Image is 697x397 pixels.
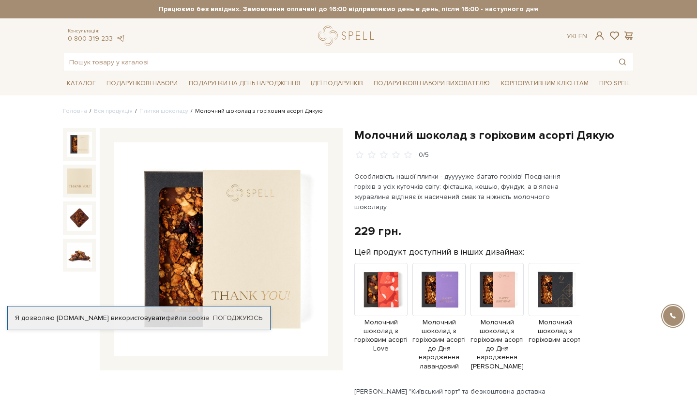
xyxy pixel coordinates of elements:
[419,151,429,160] div: 0/5
[470,318,524,371] span: Молочний шоколад з горіховим асорті до Дня народження [PERSON_NAME]
[529,285,582,344] a: Молочний шоколад з горіховим асорті
[354,128,634,143] h1: Молочний шоколад з горіховим асорті Дякую
[94,107,133,115] a: Вся продукція
[354,224,401,239] div: 229 грн.
[354,318,408,353] span: Молочний шоколад з горіховим асорті Love
[63,53,611,71] input: Пошук товару у каталозі
[370,75,494,92] a: Подарункові набори вихователю
[412,263,466,316] img: Продукт
[470,263,524,316] img: Продукт
[567,32,587,41] div: Ук
[67,168,92,194] img: Молочний шоколад з горіховим асорті Дякую
[68,28,125,34] span: Консультація:
[67,243,92,268] img: Молочний шоколад з горіховим асорті Дякую
[354,246,524,258] label: Цей продукт доступний в інших дизайнах:
[114,142,328,356] img: Молочний шоколад з горіховим асорті Дякую
[412,318,466,371] span: Молочний шоколад з горіховим асорті до Дня народження лавандовий
[497,75,592,92] a: Корпоративним клієнтам
[67,132,92,157] img: Молочний шоколад з горіховим асорті Дякую
[595,76,634,91] a: Про Spell
[103,76,182,91] a: Подарункові набори
[185,76,304,91] a: Подарунки на День народження
[470,285,524,371] a: Молочний шоколад з горіховим асорті до Дня народження [PERSON_NAME]
[139,107,188,115] a: Плитки шоколаду
[8,314,270,322] div: Я дозволяю [DOMAIN_NAME] використовувати
[354,285,408,353] a: Молочний шоколад з горіховим асорті Love
[63,5,634,14] strong: Працюємо без вихідних. Замовлення оплачені до 16:00 відправляємо день в день, після 16:00 - насту...
[611,53,634,71] button: Пошук товару у каталозі
[529,318,582,345] span: Молочний шоколад з горіховим асорті
[63,107,87,115] a: Головна
[412,285,466,371] a: Молочний шоколад з горіховим асорті до Дня народження лавандовий
[318,26,379,46] a: logo
[67,205,92,230] img: Молочний шоколад з горіховим асорті Дякую
[354,171,581,212] p: Особливість нашої плитки - дуууууже багато горіхів! Поєднання горіхів з усіх куточків світу: фіст...
[307,76,367,91] a: Ідеї подарунків
[213,314,262,322] a: Погоджуюсь
[115,34,125,43] a: telegram
[188,107,323,116] li: Молочний шоколад з горіховим асорті Дякую
[63,76,100,91] a: Каталог
[166,314,210,322] a: файли cookie
[354,263,408,316] img: Продукт
[578,32,587,40] a: En
[529,263,582,316] img: Продукт
[68,34,113,43] a: 0 800 319 233
[575,32,576,40] span: |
